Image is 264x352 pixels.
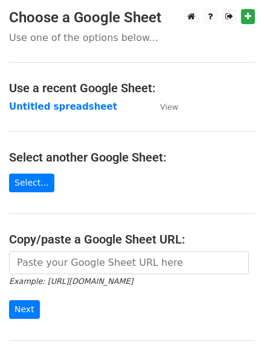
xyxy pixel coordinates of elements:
[9,277,133,286] small: Example: [URL][DOMAIN_NAME]
[9,31,255,44] p: Use one of the options below...
[9,174,54,192] a: Select...
[160,102,178,112] small: View
[9,9,255,27] h3: Choose a Google Sheet
[148,101,178,112] a: View
[9,300,40,319] input: Next
[9,81,255,95] h4: Use a recent Google Sheet:
[9,150,255,165] h4: Select another Google Sheet:
[9,101,117,112] a: Untitled spreadsheet
[9,232,255,247] h4: Copy/paste a Google Sheet URL:
[9,251,249,274] input: Paste your Google Sheet URL here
